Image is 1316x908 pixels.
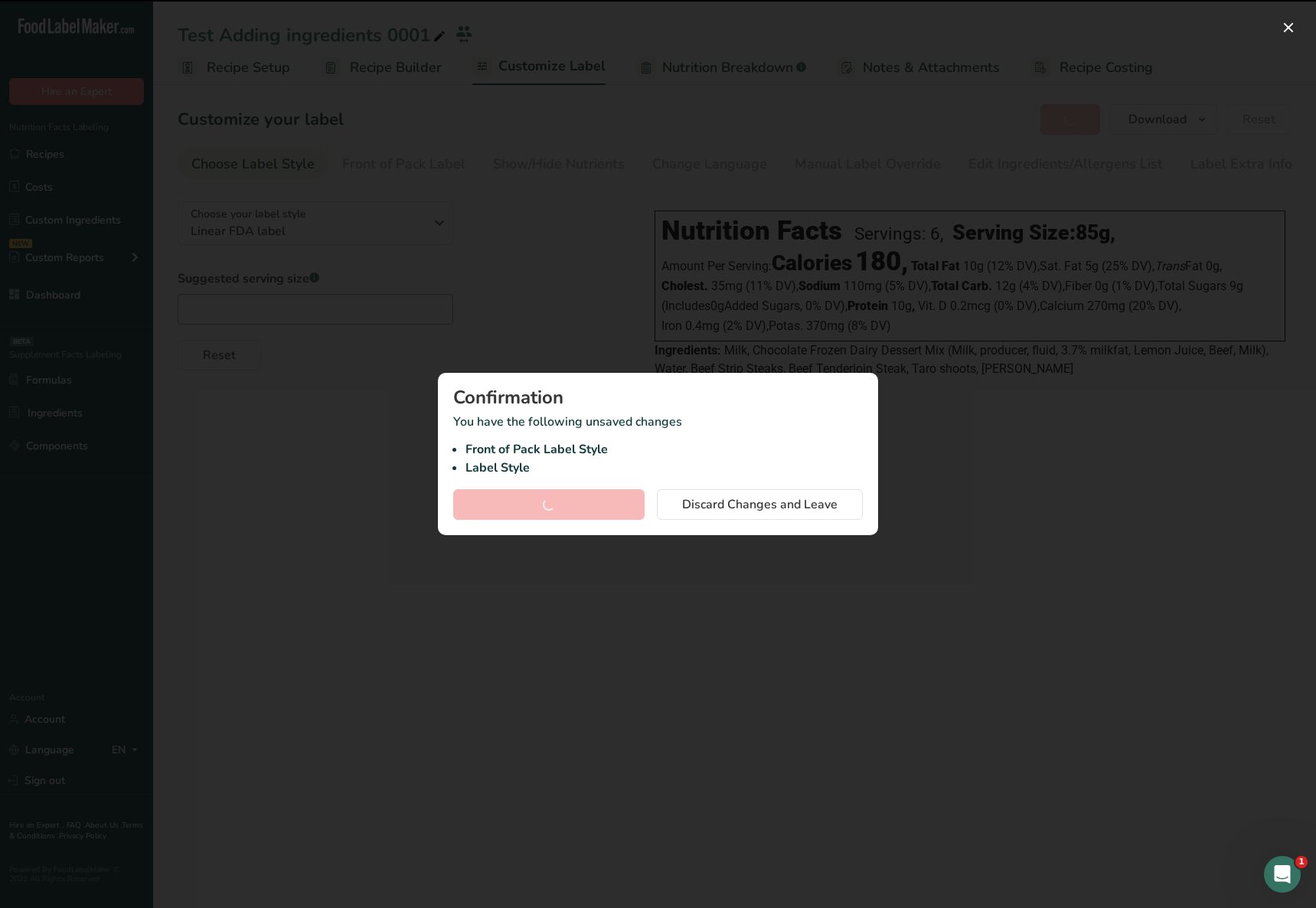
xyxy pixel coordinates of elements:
[1264,856,1301,893] iframe: Intercom live chat
[465,459,863,477] li: Label Style
[453,388,863,407] div: Confirmation
[682,495,838,514] span: Discard Changes and Leave
[453,413,863,477] p: You have the following unsaved changes
[1295,856,1308,868] span: 1
[657,489,863,520] button: Discard Changes and Leave
[465,440,863,459] li: Front of Pack Label Style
